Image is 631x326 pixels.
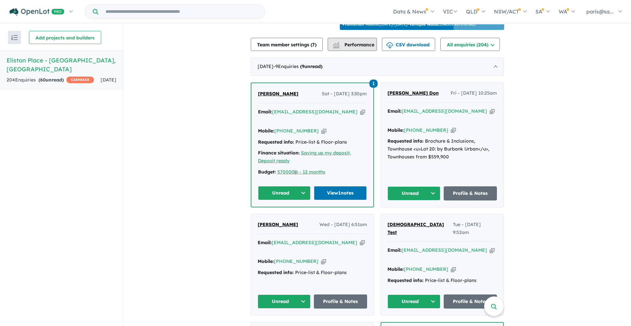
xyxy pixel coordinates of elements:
[369,79,378,88] a: 1
[101,77,116,83] span: [DATE]
[314,186,367,200] a: View1notes
[40,77,46,83] span: 60
[258,109,272,115] strong: Email:
[404,266,448,272] a: [PHONE_NUMBER]
[258,128,274,134] strong: Mobile:
[387,108,402,114] strong: Email:
[387,247,402,253] strong: Email:
[38,77,64,83] strong: ( unread)
[490,247,495,254] button: Copy
[10,8,64,16] img: Openlot PRO Logo White
[29,31,101,44] button: Add projects and builders
[273,63,322,69] span: - 9 Enquir ies
[387,294,441,309] button: Unread
[258,91,298,97] span: [PERSON_NAME]
[360,108,365,115] button: Copy
[66,77,94,83] span: CASHBACK
[258,138,367,146] div: Price-list & Floor-plans
[382,38,435,51] button: CSV download
[11,35,18,40] img: sort.svg
[342,21,476,27] p: [DATE] - [DATE] - ( 13 leads estimated)
[387,186,441,200] button: Unread
[258,90,298,98] a: [PERSON_NAME]
[402,247,487,253] a: [EMAIL_ADDRESS][DOMAIN_NAME]
[386,42,393,49] img: download icon
[258,294,311,309] button: Unread
[444,186,497,200] a: Profile & Notes
[258,150,351,164] a: Saving up my deposit, Deposit ready
[258,258,274,264] strong: Mobile:
[387,89,439,97] a: [PERSON_NAME] Don
[451,89,497,97] span: Fri - [DATE] 10:25am
[274,258,318,264] a: [PHONE_NUMBER]
[258,221,298,229] a: [PERSON_NAME]
[258,269,367,277] div: Price-list & Floor-plans
[451,266,456,273] button: Copy
[387,277,497,285] div: Price-list & Floor-plans
[404,127,448,133] a: [PHONE_NUMBER]
[274,128,319,134] a: [PHONE_NUMBER]
[272,240,357,245] a: [EMAIL_ADDRESS][DOMAIN_NAME]
[387,266,404,272] strong: Mobile:
[258,221,298,227] span: [PERSON_NAME]
[258,139,294,145] strong: Requested info:
[7,56,116,74] h5: Eliston Place - [GEOGRAPHIC_DATA] , [GEOGRAPHIC_DATA]
[328,38,377,51] button: Performance
[321,258,326,265] button: Copy
[302,63,304,69] span: 9
[319,221,367,229] span: Wed - [DATE] 6:51am
[333,44,339,48] img: bar-chart.svg
[490,108,495,115] button: Copy
[444,294,497,309] a: Profile & Notes
[251,38,323,51] button: Team member settings (7)
[100,5,264,19] input: Try estate name, suburb, builder or developer
[360,239,365,246] button: Copy
[387,138,424,144] strong: Requested info:
[333,42,339,46] img: line-chart.svg
[321,128,326,134] button: Copy
[451,127,456,134] button: Copy
[258,168,367,176] div: |
[258,269,294,275] strong: Requested info:
[312,42,315,48] span: 7
[387,221,444,235] span: [DEMOGRAPHIC_DATA] Test
[258,150,300,156] strong: Finance situation:
[251,58,504,76] div: [DATE]
[409,22,438,27] b: 9 unique leads
[314,294,367,309] a: Profile & Notes
[258,169,276,175] strong: Budget:
[586,8,614,15] span: paris@sa...
[387,221,453,237] a: [DEMOGRAPHIC_DATA] Test
[322,90,367,98] span: Sat - [DATE] 3:30pm
[387,137,497,161] div: Brochure & Inclusions, Townhouse <u>Lot 20: by Burbank Urban</u>, Townhouses from $559,900
[258,240,272,245] strong: Email:
[295,169,325,175] a: 6 - 12 months
[342,22,380,27] b: Promotion Month:
[453,221,497,237] span: Tue - [DATE] 9:52am
[387,90,439,96] span: [PERSON_NAME] Don
[440,38,500,51] button: All enquiries (204)
[387,127,404,133] strong: Mobile:
[258,186,311,200] button: Unread
[7,76,94,84] div: 204 Enquir ies
[387,277,424,283] strong: Requested info:
[272,109,358,115] a: [EMAIL_ADDRESS][DOMAIN_NAME]
[334,42,374,48] span: Performance
[369,80,378,88] span: 1
[300,63,322,69] strong: ( unread)
[277,169,294,175] a: 570000
[402,108,487,114] a: [EMAIL_ADDRESS][DOMAIN_NAME]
